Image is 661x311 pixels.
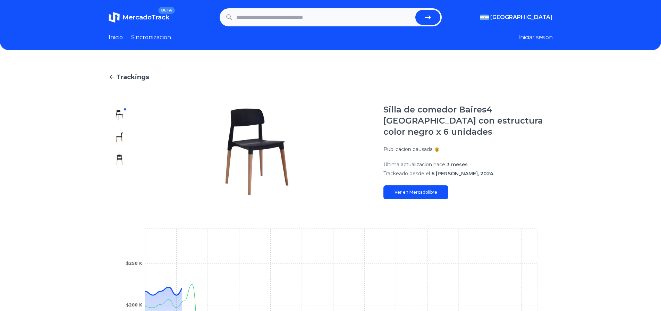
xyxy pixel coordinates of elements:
a: Inicio [109,33,123,42]
button: Iniciar sesion [518,33,553,42]
img: Argentina [480,15,489,20]
img: MercadoTrack [109,12,120,23]
p: Publicacion pausada [383,146,433,153]
span: 6 [PERSON_NAME], 2024 [431,170,493,177]
tspan: $250 K [126,261,143,266]
img: Silla de comedor Baires4 Milán con estructura color negro x 6 unidades [145,104,370,199]
h1: Silla de comedor Baires4 [GEOGRAPHIC_DATA] con estructura color negro x 6 unidades [383,104,553,137]
a: Ver en Mercadolibre [383,185,448,199]
img: Silla de comedor Baires4 Milán con estructura color negro x 6 unidades [114,132,125,143]
span: [GEOGRAPHIC_DATA] [490,13,553,22]
tspan: $200 K [126,303,143,308]
a: MercadoTrackBETA [109,12,169,23]
img: Silla de comedor Baires4 Milán con estructura color negro x 6 unidades [114,154,125,165]
span: Trackings [116,72,149,82]
span: Trackeado desde el [383,170,430,177]
img: Silla de comedor Baires4 Milán con estructura color negro x 6 unidades [114,110,125,121]
span: BETA [158,7,175,14]
span: 3 meses [447,161,468,168]
span: MercadoTrack [122,14,169,21]
span: Ultima actualizacion hace [383,161,445,168]
button: [GEOGRAPHIC_DATA] [480,13,553,22]
a: Trackings [109,72,553,82]
a: Sincronizacion [131,33,171,42]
